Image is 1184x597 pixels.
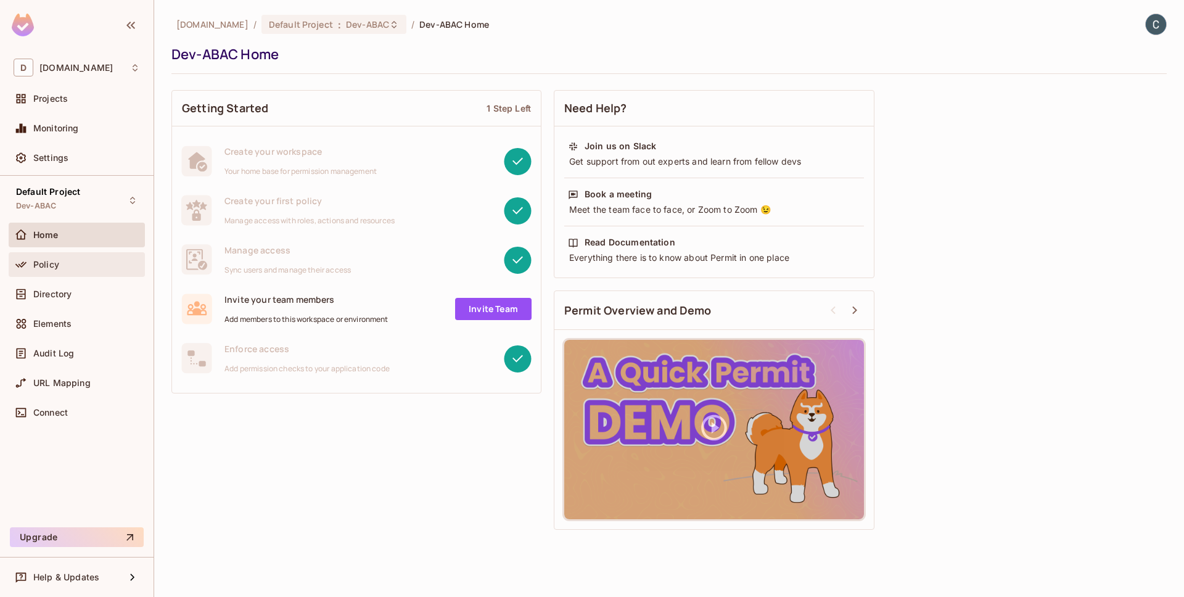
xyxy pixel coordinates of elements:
[33,153,68,163] span: Settings
[224,265,351,275] span: Sync users and manage their access
[12,14,34,36] img: SReyMgAAAABJRU5ErkJggg==
[33,572,99,582] span: Help & Updates
[224,343,390,355] span: Enforce access
[337,20,342,30] span: :
[253,19,257,30] li: /
[224,244,351,256] span: Manage access
[224,364,390,374] span: Add permission checks to your application code
[224,167,377,176] span: Your home base for permission management
[411,19,414,30] li: /
[487,102,531,114] div: 1 Step Left
[33,408,68,418] span: Connect
[585,140,656,152] div: Join us on Slack
[346,19,389,30] span: Dev-ABAC
[33,378,91,388] span: URL Mapping
[33,348,74,358] span: Audit Log
[564,101,627,116] span: Need Help?
[10,527,144,547] button: Upgrade
[224,195,395,207] span: Create your first policy
[182,101,268,116] span: Getting Started
[33,230,59,240] span: Home
[16,187,80,197] span: Default Project
[224,315,388,324] span: Add members to this workspace or environment
[585,188,652,200] div: Book a meeting
[568,204,860,216] div: Meet the team face to face, or Zoom to Zoom 😉
[33,260,59,270] span: Policy
[269,19,333,30] span: Default Project
[455,298,532,320] a: Invite Team
[224,294,388,305] span: Invite your team members
[33,123,79,133] span: Monitoring
[564,303,712,318] span: Permit Overview and Demo
[16,201,56,211] span: Dev-ABAC
[568,252,860,264] div: Everything there is to know about Permit in one place
[224,216,395,226] span: Manage access with roles, actions and resources
[224,146,377,157] span: Create your workspace
[419,19,489,30] span: Dev-ABAC Home
[1146,14,1166,35] img: Chao Li
[33,94,68,104] span: Projects
[585,236,675,249] div: Read Documentation
[171,45,1161,64] div: Dev-ABAC Home
[33,319,72,329] span: Elements
[14,59,33,76] span: D
[568,155,860,168] div: Get support from out experts and learn from fellow devs
[39,63,113,73] span: Workspace: dev.meqinsights.com
[176,19,249,30] span: the active workspace
[33,289,72,299] span: Directory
